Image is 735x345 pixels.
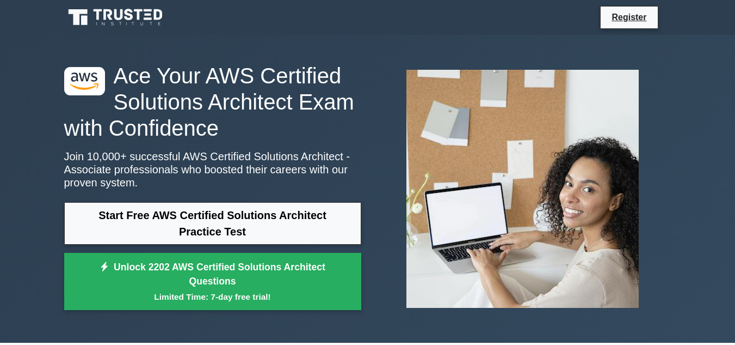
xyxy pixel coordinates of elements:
[64,202,361,245] a: Start Free AWS Certified Solutions Architect Practice Test
[64,150,361,189] p: Join 10,000+ successful AWS Certified Solutions Architect - Associate professionals who boosted t...
[78,290,348,303] small: Limited Time: 7-day free trial!
[64,253,361,311] a: Unlock 2202 AWS Certified Solutions Architect QuestionsLimited Time: 7-day free trial!
[605,10,653,24] a: Register
[64,63,361,141] h1: Ace Your AWS Certified Solutions Architect Exam with Confidence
